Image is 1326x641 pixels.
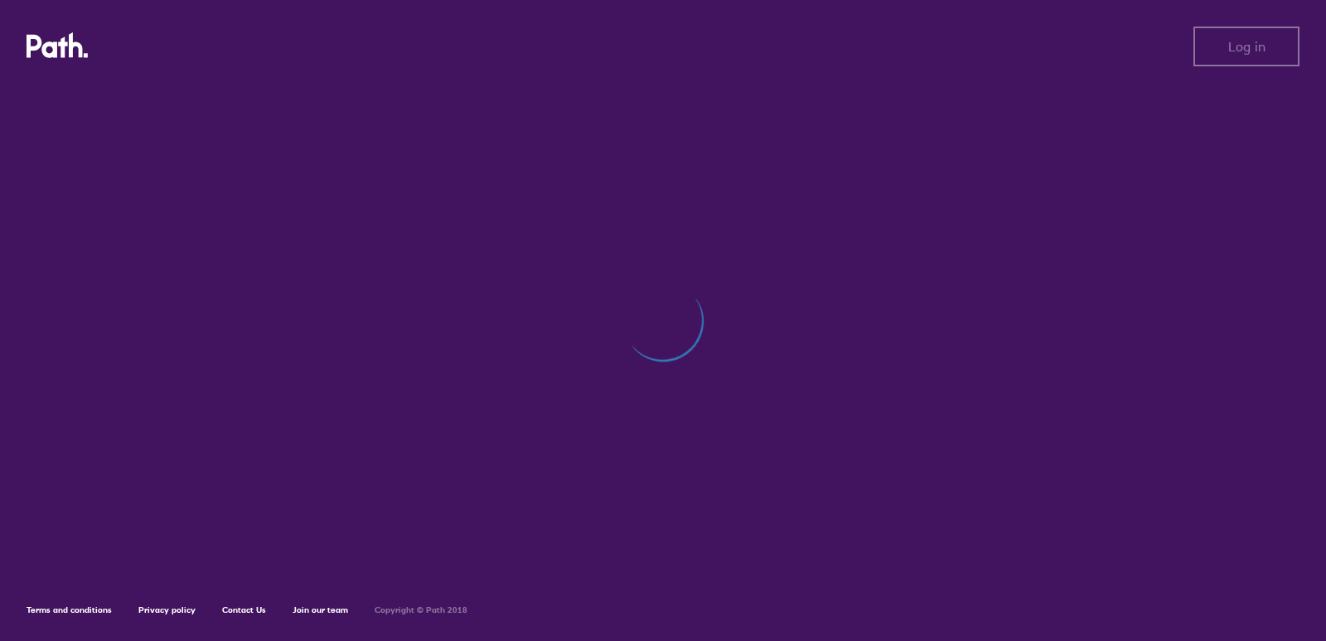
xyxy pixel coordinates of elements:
a: Contact Us [222,605,266,615]
button: Log in [1193,27,1299,66]
a: Privacy policy [138,605,196,615]
a: Terms and conditions [27,605,112,615]
a: Join our team [293,605,348,615]
span: Log in [1228,39,1266,54]
h6: Copyright © Path 2018 [375,605,467,615]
